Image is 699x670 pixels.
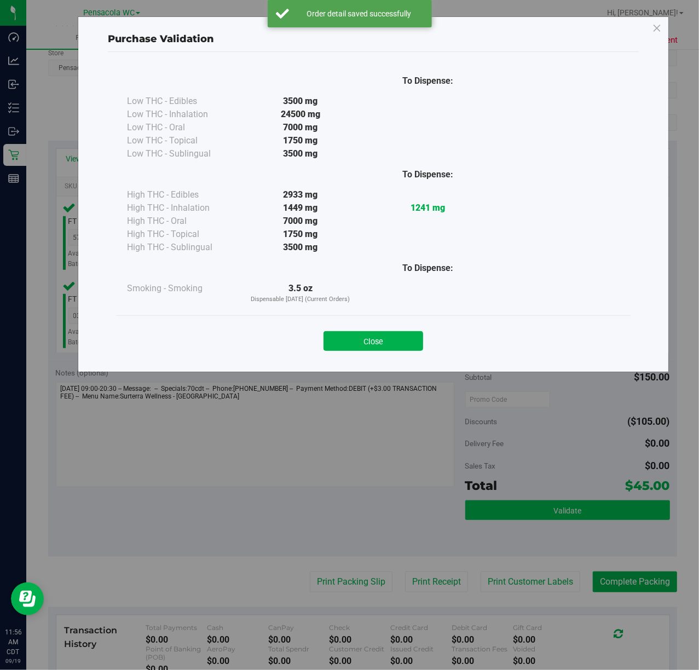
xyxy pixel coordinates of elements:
[127,241,236,254] div: High THC - Sublingual
[127,228,236,241] div: High THC - Topical
[236,241,364,254] div: 3500 mg
[236,215,364,228] div: 7000 mg
[411,203,445,213] strong: 1241 mg
[127,134,236,147] div: Low THC - Topical
[236,282,364,304] div: 3.5 oz
[127,121,236,134] div: Low THC - Oral
[236,121,364,134] div: 7000 mg
[127,188,236,201] div: High THC - Edibles
[236,228,364,241] div: 1750 mg
[364,74,492,88] div: To Dispense:
[236,108,364,121] div: 24500 mg
[236,201,364,215] div: 1449 mg
[323,331,423,351] button: Close
[127,201,236,215] div: High THC - Inhalation
[127,282,236,295] div: Smoking - Smoking
[127,147,236,160] div: Low THC - Sublingual
[127,95,236,108] div: Low THC - Edibles
[236,95,364,108] div: 3500 mg
[364,262,492,275] div: To Dispense:
[127,108,236,121] div: Low THC - Inhalation
[127,215,236,228] div: High THC - Oral
[236,295,364,304] p: Dispensable [DATE] (Current Orders)
[11,582,44,615] iframe: Resource center
[364,168,492,181] div: To Dispense:
[236,134,364,147] div: 1750 mg
[236,188,364,201] div: 2933 mg
[236,147,364,160] div: 3500 mg
[108,33,214,45] span: Purchase Validation
[295,8,424,19] div: Order detail saved successfully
